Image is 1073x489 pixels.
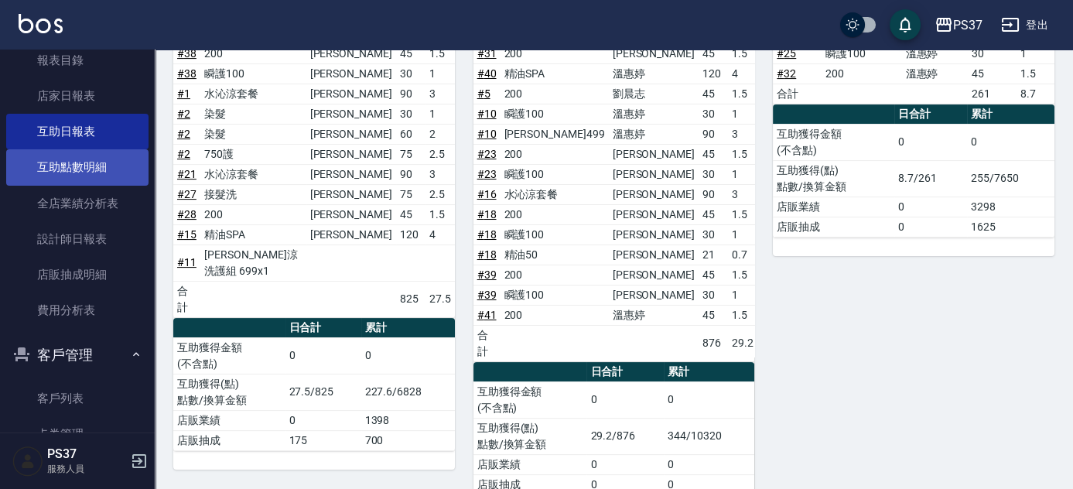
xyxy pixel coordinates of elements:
[47,462,126,476] p: 服務人員
[200,124,306,144] td: 染髮
[306,224,396,244] td: [PERSON_NAME]
[306,43,396,63] td: [PERSON_NAME]
[609,124,699,144] td: 溫惠婷
[501,43,609,63] td: 200
[967,104,1054,125] th: 累計
[609,144,699,164] td: [PERSON_NAME]
[699,244,728,265] td: 21
[477,188,497,200] a: #16
[609,305,699,325] td: 溫惠婷
[361,374,455,410] td: 227.6/6828
[501,104,609,124] td: 瞬護100
[177,168,196,180] a: #21
[699,124,728,144] td: 90
[1017,84,1054,104] td: 8.7
[609,244,699,265] td: [PERSON_NAME]
[425,224,455,244] td: 4
[425,204,455,224] td: 1.5
[699,104,728,124] td: 30
[586,418,664,454] td: 29.2/876
[177,87,190,100] a: #1
[728,104,757,124] td: 1
[699,265,728,285] td: 45
[894,104,967,125] th: 日合計
[501,164,609,184] td: 瞬護100
[200,164,306,184] td: 水沁涼套餐
[396,63,425,84] td: 30
[664,362,754,382] th: 累計
[177,188,196,200] a: #27
[609,224,699,244] td: [PERSON_NAME]
[773,197,894,217] td: 店販業績
[200,84,306,104] td: 水沁涼套餐
[777,47,796,60] a: #25
[177,228,196,241] a: #15
[200,43,306,63] td: 200
[501,124,609,144] td: [PERSON_NAME]499
[306,124,396,144] td: [PERSON_NAME]
[177,47,196,60] a: #38
[699,144,728,164] td: 45
[728,265,757,285] td: 1.5
[396,124,425,144] td: 60
[6,416,149,452] a: 卡券管理
[361,318,455,338] th: 累計
[396,164,425,184] td: 90
[728,204,757,224] td: 1.5
[953,15,982,35] div: PS37
[699,305,728,325] td: 45
[968,84,1017,104] td: 261
[177,148,190,160] a: #2
[967,160,1054,197] td: 255/7650
[699,63,728,84] td: 120
[477,309,497,321] a: #41
[894,160,967,197] td: 8.7/261
[728,244,757,265] td: 0.7
[968,63,1017,84] td: 45
[728,184,757,204] td: 3
[200,184,306,204] td: 接髮洗
[501,285,609,305] td: 瞬護100
[173,281,200,317] td: 合計
[306,84,396,104] td: [PERSON_NAME]
[967,197,1054,217] td: 3298
[928,9,989,41] button: PS37
[728,63,757,84] td: 4
[664,454,754,474] td: 0
[396,204,425,224] td: 45
[664,418,754,454] td: 344/10320
[967,217,1054,237] td: 1625
[306,204,396,224] td: [PERSON_NAME]
[6,78,149,114] a: 店家日報表
[473,454,587,474] td: 店販業績
[173,410,285,430] td: 店販業績
[173,430,285,450] td: 店販抽成
[477,128,497,140] a: #10
[609,43,699,63] td: [PERSON_NAME]
[200,204,306,224] td: 200
[609,164,699,184] td: [PERSON_NAME]
[306,164,396,184] td: [PERSON_NAME]
[396,281,425,317] td: 825
[822,63,902,84] td: 200
[425,63,455,84] td: 1
[477,168,497,180] a: #23
[501,63,609,84] td: 精油SPA
[173,374,285,410] td: 互助獲得(點) 點數/換算金額
[425,144,455,164] td: 2.5
[699,224,728,244] td: 30
[894,124,967,160] td: 0
[477,67,497,80] a: #40
[19,14,63,33] img: Logo
[901,63,968,84] td: 溫惠婷
[306,144,396,164] td: [PERSON_NAME]
[361,430,455,450] td: 700
[6,335,149,375] button: 客戶管理
[200,63,306,84] td: 瞬護100
[728,325,757,361] td: 29.2
[200,104,306,124] td: 染髮
[6,43,149,78] a: 報表目錄
[699,84,728,104] td: 45
[609,63,699,84] td: 溫惠婷
[473,381,587,418] td: 互助獲得金額 (不含點)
